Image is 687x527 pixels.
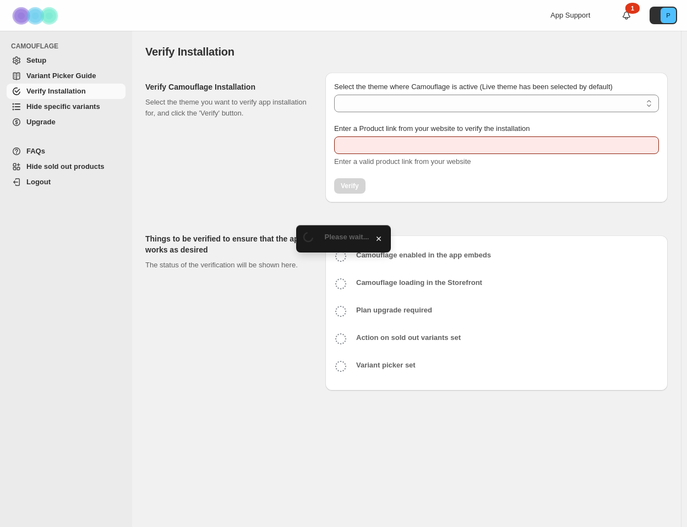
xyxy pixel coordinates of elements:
text: P [666,12,670,19]
a: Hide specific variants [7,99,126,114]
b: Variant picker set [356,361,416,369]
span: Hide sold out products [26,162,105,171]
span: Enter a Product link from your website to verify the installation [334,124,530,133]
b: Plan upgrade required [356,306,432,314]
a: FAQs [7,144,126,159]
span: Enter a valid product link from your website [334,157,471,166]
span: Select the theme where Camouflage is active (Live theme has been selected by default) [334,83,613,91]
a: Variant Picker Guide [7,68,126,84]
span: Logout [26,178,51,186]
b: Camouflage enabled in the app embeds [356,251,491,259]
b: Action on sold out variants set [356,333,461,342]
span: Setup [26,56,46,64]
span: FAQs [26,147,45,155]
a: Hide sold out products [7,159,126,174]
span: Please wait... [325,233,369,241]
a: Logout [7,174,126,190]
p: The status of the verification will be shown here. [145,260,308,271]
a: Verify Installation [7,84,126,99]
span: Variant Picker Guide [26,72,96,80]
span: Verify Installation [145,46,235,58]
b: Camouflage loading in the Storefront [356,278,482,287]
img: Camouflage [9,1,64,31]
a: 1 [621,10,632,21]
span: Hide specific variants [26,102,100,111]
span: Verify Installation [26,87,86,95]
span: App Support [550,11,590,19]
h2: Things to be verified to ensure that the app works as desired [145,233,308,255]
a: Upgrade [7,114,126,130]
div: 1 [625,3,640,14]
button: Avatar with initials P [650,7,677,24]
h2: Verify Camouflage Installation [145,81,308,92]
a: Setup [7,53,126,68]
span: Upgrade [26,118,56,126]
span: Avatar with initials P [661,8,676,23]
span: CAMOUFLAGE [11,42,127,51]
p: Select the theme you want to verify app installation for, and click the 'Verify' button. [145,97,308,119]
